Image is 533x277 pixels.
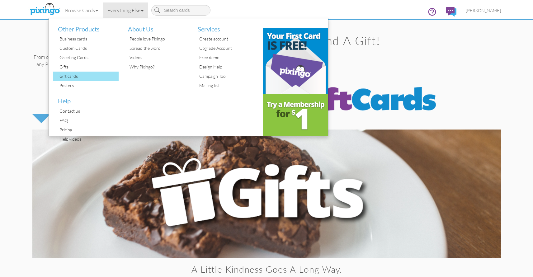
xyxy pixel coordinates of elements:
[198,34,258,44] div: Create account
[128,44,189,53] div: Spread the word
[128,34,189,44] div: People love Pixingo
[58,72,119,81] div: Gift cards
[58,116,119,125] div: FAQ
[58,134,119,144] div: Help videos
[103,2,148,18] a: Everything Else
[193,18,258,35] li: Services
[461,2,506,18] a: [PERSON_NAME]
[128,62,189,72] div: Why Pixingo?
[58,44,119,53] div: Custom Cards
[263,28,328,94] img: b31c39d9-a6cc-4959-841f-c4fb373484ab.png
[38,265,495,275] h2: A little kindness goes a long way.
[58,53,119,62] div: Greeting Cards
[263,94,328,136] img: e3c53f66-4b0a-4d43-9253-35934b16df62.png
[58,125,119,134] div: Pricing
[28,2,61,17] img: pixingo logo
[32,129,501,258] img: gifts-banner.png
[32,83,219,114] img: gifts-toggle.png
[151,5,210,16] input: Search cards
[466,8,501,13] span: [PERSON_NAME]
[198,81,258,90] div: Mailing list
[58,34,119,44] div: Business cards
[198,72,258,81] div: Campaign Tool
[58,62,119,72] div: Gifts
[198,44,258,53] div: Upgrade Account
[53,18,119,35] li: Other Products
[271,83,458,114] img: gift-cards-toggle2.png
[198,53,258,62] div: Free demo
[38,34,501,47] h1: When a Card isn't enough, send a gift!
[123,18,189,35] li: About Us
[32,54,188,68] p: From cookies to brownies to movie tickets or a video game! Add a gift to any Pixingo greeting car...
[58,106,119,116] div: Contact us
[128,53,189,62] div: Videos
[446,7,456,16] img: comments.svg
[60,2,103,18] a: Browse Cards
[58,81,119,90] div: Posters
[198,62,258,72] div: Design Help
[53,90,119,106] li: Help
